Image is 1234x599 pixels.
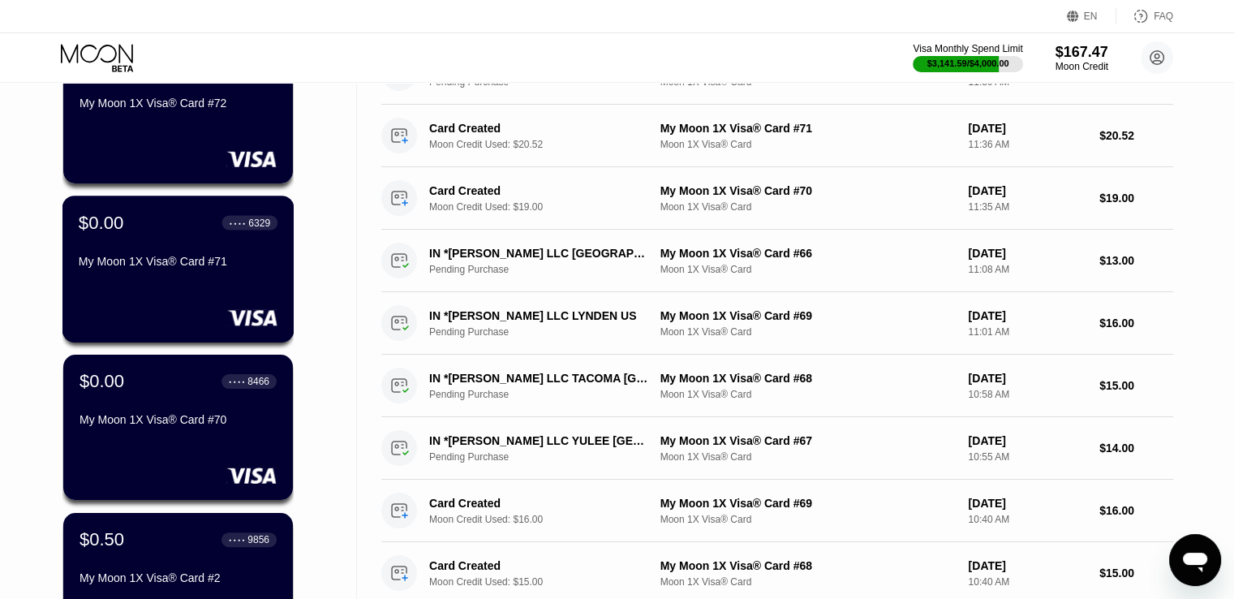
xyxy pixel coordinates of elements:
[1067,8,1116,24] div: EN
[660,264,956,275] div: Moon 1X Visa® Card
[1099,379,1173,392] div: $15.00
[429,576,669,588] div: Moon Credit Used: $15.00
[429,264,669,275] div: Pending Purchase
[429,389,669,400] div: Pending Purchase
[1099,192,1173,205] div: $19.00
[968,122,1086,135] div: [DATE]
[1084,11,1098,22] div: EN
[968,559,1086,572] div: [DATE]
[429,184,651,197] div: Card Created
[381,230,1173,292] div: IN *[PERSON_NAME] LLC [GEOGRAPHIC_DATA] [GEOGRAPHIC_DATA]Pending PurchaseMy Moon 1X Visa® Card #6...
[660,247,956,260] div: My Moon 1X Visa® Card #66
[229,379,245,384] div: ● ● ● ●
[429,201,669,213] div: Moon Credit Used: $19.00
[80,571,277,584] div: My Moon 1X Visa® Card #2
[429,122,651,135] div: Card Created
[1099,442,1173,455] div: $14.00
[1099,504,1173,517] div: $16.00
[968,576,1086,588] div: 10:40 AM
[230,220,246,225] div: ● ● ● ●
[660,201,956,213] div: Moon 1X Visa® Card
[1154,11,1173,22] div: FAQ
[381,167,1173,230] div: Card CreatedMoon Credit Used: $19.00My Moon 1X Visa® Card #70Moon 1X Visa® Card[DATE]11:35 AM$19.00
[660,451,956,463] div: Moon 1X Visa® Card
[660,326,956,338] div: Moon 1X Visa® Card
[429,247,651,260] div: IN *[PERSON_NAME] LLC [GEOGRAPHIC_DATA] [GEOGRAPHIC_DATA]
[63,355,293,500] div: $0.00● ● ● ●8466My Moon 1X Visa® Card #70
[80,529,124,550] div: $0.50
[429,497,651,510] div: Card Created
[1056,61,1108,72] div: Moon Credit
[1116,8,1173,24] div: FAQ
[660,122,956,135] div: My Moon 1X Visa® Card #71
[968,264,1086,275] div: 11:08 AM
[429,326,669,338] div: Pending Purchase
[968,184,1086,197] div: [DATE]
[1099,317,1173,330] div: $16.00
[968,389,1086,400] div: 10:58 AM
[660,497,956,510] div: My Moon 1X Visa® Card #69
[229,537,245,542] div: ● ● ● ●
[968,247,1086,260] div: [DATE]
[660,389,956,400] div: Moon 1X Visa® Card
[927,58,1009,68] div: $3,141.59 / $4,000.00
[968,326,1086,338] div: 11:01 AM
[660,514,956,525] div: Moon 1X Visa® Card
[79,255,277,268] div: My Moon 1X Visa® Card #71
[248,217,270,228] div: 6329
[429,434,651,447] div: IN *[PERSON_NAME] LLC YULEE [GEOGRAPHIC_DATA]
[381,105,1173,167] div: Card CreatedMoon Credit Used: $20.52My Moon 1X Visa® Card #71Moon 1X Visa® Card[DATE]11:36 AM$20.52
[80,413,277,426] div: My Moon 1X Visa® Card #70
[247,534,269,545] div: 9856
[429,309,651,322] div: IN *[PERSON_NAME] LLC LYNDEN US
[968,372,1086,385] div: [DATE]
[1099,254,1173,267] div: $13.00
[1169,534,1221,586] iframe: Schaltfläche zum Öffnen des Messaging-Fensters
[381,480,1173,542] div: Card CreatedMoon Credit Used: $16.00My Moon 1X Visa® Card #69Moon 1X Visa® Card[DATE]10:40 AM$16.00
[381,417,1173,480] div: IN *[PERSON_NAME] LLC YULEE [GEOGRAPHIC_DATA]Pending PurchaseMy Moon 1X Visa® Card #67Moon 1X Vis...
[63,196,293,342] div: $0.00● ● ● ●6329My Moon 1X Visa® Card #71
[968,451,1086,463] div: 10:55 AM
[968,497,1086,510] div: [DATE]
[968,309,1086,322] div: [DATE]
[913,43,1022,54] div: Visa Monthly Spend Limit
[1099,129,1173,142] div: $20.52
[79,212,124,233] div: $0.00
[968,514,1086,525] div: 10:40 AM
[660,434,956,447] div: My Moon 1X Visa® Card #67
[381,355,1173,417] div: IN *[PERSON_NAME] LLC TACOMA [GEOGRAPHIC_DATA]Pending PurchaseMy Moon 1X Visa® Card #68Moon 1X Vi...
[247,376,269,387] div: 8466
[429,139,669,150] div: Moon Credit Used: $20.52
[660,372,956,385] div: My Moon 1X Visa® Card #68
[429,451,669,463] div: Pending Purchase
[1056,44,1108,61] div: $167.47
[429,514,669,525] div: Moon Credit Used: $16.00
[913,43,1022,72] div: Visa Monthly Spend Limit$3,141.59/$4,000.00
[80,371,124,392] div: $0.00
[660,559,956,572] div: My Moon 1X Visa® Card #68
[660,576,956,588] div: Moon 1X Visa® Card
[63,38,293,183] div: $20.42● ● ● ●9764My Moon 1X Visa® Card #72
[429,372,651,385] div: IN *[PERSON_NAME] LLC TACOMA [GEOGRAPHIC_DATA]
[429,559,651,572] div: Card Created
[660,184,956,197] div: My Moon 1X Visa® Card #70
[968,139,1086,150] div: 11:36 AM
[1056,44,1108,72] div: $167.47Moon Credit
[660,309,956,322] div: My Moon 1X Visa® Card #69
[968,434,1086,447] div: [DATE]
[660,139,956,150] div: Moon 1X Visa® Card
[80,97,277,110] div: My Moon 1X Visa® Card #72
[381,292,1173,355] div: IN *[PERSON_NAME] LLC LYNDEN USPending PurchaseMy Moon 1X Visa® Card #69Moon 1X Visa® Card[DATE]1...
[968,201,1086,213] div: 11:35 AM
[1099,567,1173,580] div: $15.00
